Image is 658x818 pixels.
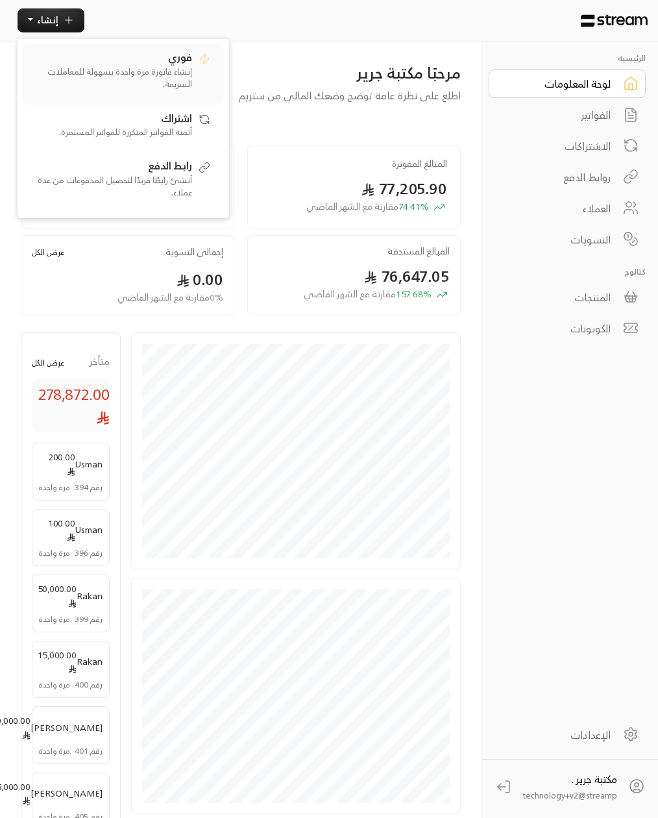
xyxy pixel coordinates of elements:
div: الفواتير [506,107,611,123]
a: التسويات [489,225,646,254]
span: 77,205.90 [361,175,447,202]
h2: المبالغ المستحقة [387,246,450,257]
a: مكتبة جرير . technology+v2@streamp... [489,769,652,804]
p: الرئيسية [489,52,646,64]
span: 100.00 [39,516,75,543]
a: اشتراكأتمتة الفواتير المتكررة للفواتير المستمرة. [23,105,224,153]
p: أنشئ رابطًا فريدًا لتحصيل المدفوعات من عدة عملاء. [30,174,192,199]
span: technology+v2@streamp... [518,788,617,802]
span: متأخر [89,354,110,369]
button: عرض الكل [32,356,64,369]
span: فوري [168,51,192,63]
span: رقم 400 [75,679,103,691]
div: الإعدادات [506,727,611,743]
a: الكوبونات [489,314,646,343]
span: 0 % مقارنة مع الشهر الماضي [117,291,223,304]
a: الإعدادات [489,721,646,749]
a: فوريإنشاء فاتورة مرة واحدة بسهولة للمعاملات السريعة. [23,44,224,105]
span: 15,000.00 [38,648,77,675]
span: مرة واحدة [39,613,70,625]
div: روابط الدفع [506,169,611,185]
span: 157.68 % [304,288,432,301]
span: مكتبة جرير . [572,770,617,788]
span: اطلع على نظرة عامة توضح وضعك المالي من ستريم [238,86,461,105]
div: المنتجات [506,290,611,305]
span: Rakan [77,654,103,668]
span: Usman [75,457,103,471]
span: Usman [75,523,103,536]
span: 278,872.00 [32,384,110,428]
span: رابط الدفع [148,159,192,171]
span: 74.41 % [306,200,429,214]
p: كتالوج [489,266,646,278]
span: مقارنة مع الشهر الماضي [304,286,396,302]
a: الفواتير [489,101,646,129]
div: لوحة المعلومات [506,76,611,92]
span: مقارنة مع الشهر الماضي [306,198,398,214]
h2: إجمالي التسوية [165,247,223,258]
a: رابط الدفعأنشئ رابطًا فريدًا لتحصيل المدفوعات من عدة عملاء. [23,153,224,213]
span: رقم 394 [75,482,103,493]
span: 50,000.00 [38,582,77,609]
span: إنشاء [37,12,58,28]
span: اشتراك [161,112,192,124]
a: العملاء [489,194,646,223]
span: [PERSON_NAME] [30,786,103,800]
a: روابط الدفع [489,163,646,192]
span: مرة واحدة [39,679,70,691]
span: رقم 399 [75,613,103,625]
p: أتمتة الفواتير المتكررة للفواتير المستمرة. [30,126,192,139]
div: الاشتراكات [506,138,611,154]
span: رقم 401 [75,745,103,757]
h2: المبالغ المفوترة [392,158,447,169]
span: مرة واحدة [39,745,70,757]
span: مرة واحدة [39,482,70,493]
span: 200.00 [39,450,75,477]
span: [PERSON_NAME] [30,721,103,734]
a: الاشتراكات [489,132,646,160]
span: Rakan [77,589,103,602]
img: Logo [581,14,648,27]
a: لوحة المعلومات [489,69,646,98]
span: 0.00 [177,266,223,293]
div: الكوبونات [506,321,611,336]
p: إنشاء فاتورة مرة واحدة بسهولة للمعاملات السريعة. [30,66,192,91]
button: عرض الكل [32,246,64,258]
span: رقم 396 [75,547,103,559]
h3: مرحبًا مكتبة جرير [21,62,461,83]
button: إنشاء [18,8,84,32]
span: 76,647.05 [364,263,450,290]
div: العملاء [506,201,611,216]
div: التسويات [506,232,611,247]
span: مرة واحدة [39,547,70,559]
a: المنتجات [489,283,646,312]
